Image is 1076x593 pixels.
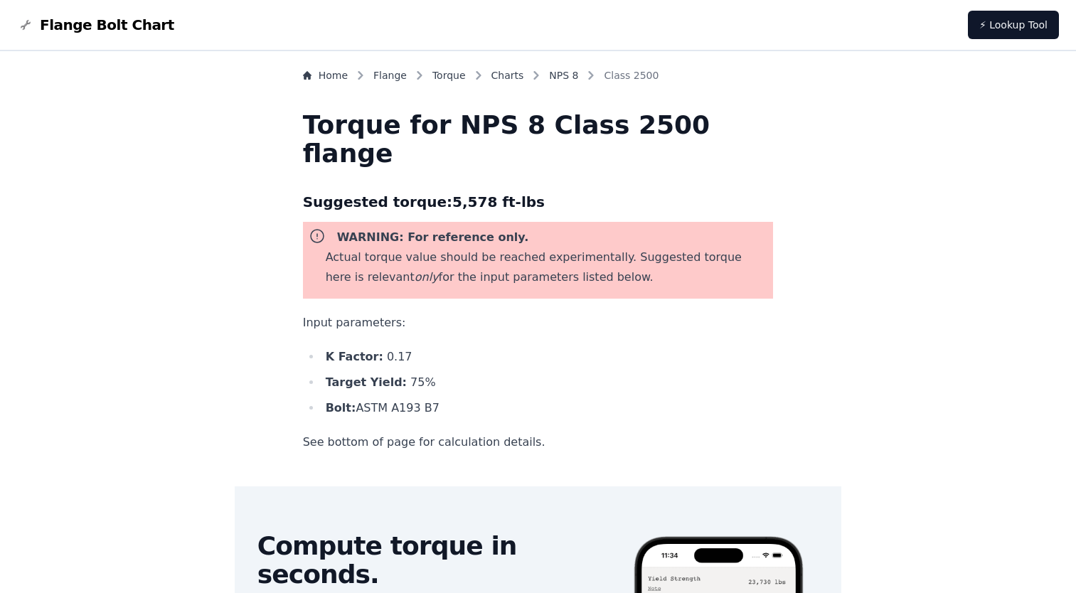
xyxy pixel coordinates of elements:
[303,111,774,168] h1: Torque for NPS 8 Class 2500 flange
[337,230,529,244] b: WARNING: For reference only.
[303,68,774,88] nav: Breadcrumb
[303,68,348,82] a: Home
[326,401,356,415] b: Bolt:
[303,191,774,213] h3: Suggested torque: 5,578 ft-lbs
[491,68,524,82] a: Charts
[257,532,607,589] h2: Compute torque in seconds.
[17,15,174,35] a: Flange Bolt Chart LogoFlange Bolt Chart
[303,313,774,333] p: Input parameters:
[40,15,174,35] span: Flange Bolt Chart
[968,11,1059,39] a: ⚡ Lookup Tool
[373,68,407,82] a: Flange
[326,247,768,287] p: Actual torque value should be reached experimentally. Suggested torque here is relevant for the i...
[321,373,774,392] li: 75 %
[321,398,774,418] li: ASTM A193 B7
[415,270,439,284] i: only
[326,350,383,363] b: K Factor:
[549,68,578,82] a: NPS 8
[321,347,774,367] li: 0.17
[326,375,407,389] b: Target Yield:
[604,68,659,82] span: Class 2500
[432,68,466,82] a: Torque
[303,432,774,452] p: See bottom of page for calculation details.
[17,16,34,33] img: Flange Bolt Chart Logo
